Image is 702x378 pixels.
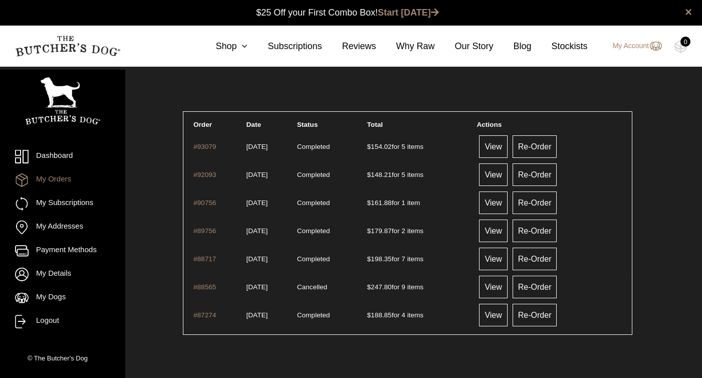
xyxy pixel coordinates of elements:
a: Start [DATE] [378,8,439,18]
span: $ [367,311,371,319]
a: Payment Methods [15,244,110,258]
a: Our Story [435,40,494,53]
a: View [479,163,507,186]
td: Completed [293,133,362,160]
a: #93079 [193,143,216,150]
a: #89756 [193,227,216,235]
span: 154.02 [367,143,392,150]
a: My Account [603,40,662,52]
span: Actions [477,121,502,128]
span: $ [367,171,371,178]
td: Completed [293,301,362,328]
a: View [479,135,507,158]
a: close [685,6,692,18]
img: TBD_Cart-Empty.png [674,40,687,53]
span: $ [367,227,371,235]
span: $ [367,143,371,150]
a: #87274 [193,311,216,319]
span: Total [367,121,383,128]
a: My Orders [15,173,110,187]
span: 179.87 [367,227,392,235]
span: Status [297,121,318,128]
td: Completed [293,217,362,244]
a: Re-Order [513,135,557,158]
a: Shop [195,40,248,53]
div: 0 [680,37,690,47]
a: Logout [15,315,110,328]
td: Completed [293,161,362,188]
span: Order [193,121,212,128]
a: Re-Order [513,220,557,242]
span: 161.88 [367,199,392,207]
td: Completed [293,189,362,216]
a: Blog [494,40,532,53]
td: for 2 items [363,217,472,244]
time: [DATE] [247,171,268,178]
a: Why Raw [376,40,435,53]
img: TBD_Portrait_Logo_White.png [25,77,100,125]
a: View [479,220,507,242]
a: My Dogs [15,291,110,305]
a: #88565 [193,283,216,291]
a: Re-Order [513,192,557,214]
span: $ [367,199,371,207]
td: for 7 items [363,245,472,272]
a: Dashboard [15,150,110,163]
a: #88717 [193,255,216,263]
td: for 5 items [363,161,472,188]
time: [DATE] [247,227,268,235]
a: My Details [15,268,110,281]
a: Re-Order [513,304,557,326]
a: View [479,276,507,298]
time: [DATE] [247,255,268,263]
time: [DATE] [247,199,268,207]
span: 188.85 [367,311,392,319]
a: #92093 [193,171,216,178]
td: for 1 item [363,189,472,216]
a: My Subscriptions [15,197,110,211]
td: Completed [293,245,362,272]
a: Re-Order [513,248,557,270]
a: View [479,192,507,214]
span: 198.35 [367,255,392,263]
span: $ [367,255,371,263]
a: Reviews [322,40,376,53]
a: #90756 [193,199,216,207]
span: Date [247,121,261,128]
a: My Addresses [15,221,110,234]
time: [DATE] [247,143,268,150]
a: Stockists [532,40,588,53]
time: [DATE] [247,283,268,291]
a: Re-Order [513,163,557,186]
span: 148.21 [367,171,392,178]
a: View [479,304,507,326]
a: Re-Order [513,276,557,298]
a: View [479,248,507,270]
span: $ [367,283,371,291]
td: for 9 items [363,273,472,300]
time: [DATE] [247,311,268,319]
span: 247.80 [367,283,392,291]
td: Cancelled [293,273,362,300]
a: Subscriptions [248,40,322,53]
td: for 5 items [363,133,472,160]
td: for 4 items [363,301,472,328]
